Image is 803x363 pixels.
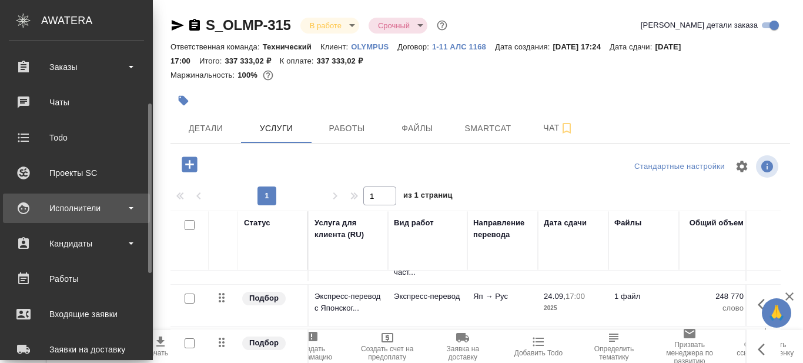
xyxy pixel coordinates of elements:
span: Определить тематику [583,345,645,361]
button: Показать кнопки [751,291,779,319]
p: Яп → Рус [473,291,532,302]
div: Статус [244,217,270,229]
span: Чат [530,121,587,135]
button: Скопировать ссылку для ЯМессенджера [170,18,185,32]
p: 337 333,02 ₽ [225,56,279,65]
p: 337 333,02 ₽ [316,56,371,65]
button: Создать счет на предоплату [349,330,425,363]
span: из 1 страниц [403,188,453,205]
button: Скопировать ссылку на оценку заказа [727,330,803,363]
span: Детали [178,121,234,136]
button: Добавить услугу [173,152,206,176]
div: Общий объем [690,217,744,229]
a: Работы [3,264,150,294]
p: OLYMPUS [351,42,397,51]
button: В работе [306,21,345,31]
p: Дата создания: [495,42,553,51]
span: Файлы [389,121,446,136]
p: 1-11 АЛС 1168 [432,42,495,51]
button: Срочный [374,21,413,31]
div: Услуга для клиента (RU) [314,217,382,241]
button: Скачать КП [123,330,199,363]
p: 100% [237,71,260,79]
span: Заявка на доставку [432,345,494,361]
div: Чаты [9,94,144,111]
button: Создать рекламацию [274,330,350,363]
p: 248 770 [685,291,744,302]
p: Итого: [199,56,225,65]
p: [DATE] 17:24 [553,42,610,51]
a: Проекты SC [3,158,150,188]
span: Настроить таблицу [728,152,756,181]
div: Проекты SC [9,164,144,182]
div: Входящие заявки [9,305,144,323]
p: К оплате: [280,56,317,65]
span: Добавить Todo [514,349,563,357]
div: Кандидаты [9,235,144,252]
p: 2025 [544,302,603,314]
div: Заявки на доставку [9,341,144,358]
span: Работы [319,121,375,136]
p: Экспресс-перевод с Японског... [314,291,382,314]
a: OLYMPUS [351,41,397,51]
span: Посмотреть информацию [756,155,781,178]
p: Клиент: [320,42,351,51]
p: 17:00 [566,292,585,301]
p: 24.09, [544,292,566,301]
div: Дата сдачи [544,217,587,229]
a: Todo [3,123,150,152]
div: В работе [300,18,359,34]
span: [PERSON_NAME] детали заказа [641,19,758,31]
p: Договор: [397,42,432,51]
span: Smartcat [460,121,516,136]
div: Todo [9,129,144,146]
button: Скопировать ссылку [188,18,202,32]
button: Доп статусы указывают на важность/срочность заказа [434,18,450,33]
div: Заказы [9,58,144,76]
div: AWATERA [41,9,153,32]
button: Определить тематику [576,330,652,363]
div: Файлы [614,217,641,229]
a: Входящие заявки [3,299,150,329]
p: Технический [263,42,320,51]
button: Добавить тэг [170,88,196,114]
div: split button [631,158,728,176]
div: Направление перевода [473,217,532,241]
button: 🙏 [762,298,791,328]
span: 🙏 [767,301,787,325]
div: Исполнители [9,199,144,217]
span: Скачать КП [142,349,179,357]
button: Призвать менеджера по развитию [652,330,728,363]
div: Работы [9,270,144,288]
p: Подбор [249,292,279,304]
p: Ответственная команда: [170,42,263,51]
div: В работе [369,18,427,34]
div: Вид работ [394,217,434,229]
p: Подбор [249,337,279,349]
p: Маржинальность: [170,71,237,79]
p: слово [685,302,744,314]
p: Дата сдачи: [610,42,655,51]
span: Создать рекламацию [281,345,343,361]
p: Экспресс-перевод [394,291,461,302]
p: 1 файл [614,291,673,302]
span: Услуги [248,121,305,136]
a: Чаты [3,88,150,117]
button: Добавить Todo [501,330,577,363]
span: Создать счет на предоплату [356,345,418,361]
button: Заявка на доставку [425,330,501,363]
a: 1-11 АЛС 1168 [432,41,495,51]
a: S_OLMP-315 [206,17,291,33]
